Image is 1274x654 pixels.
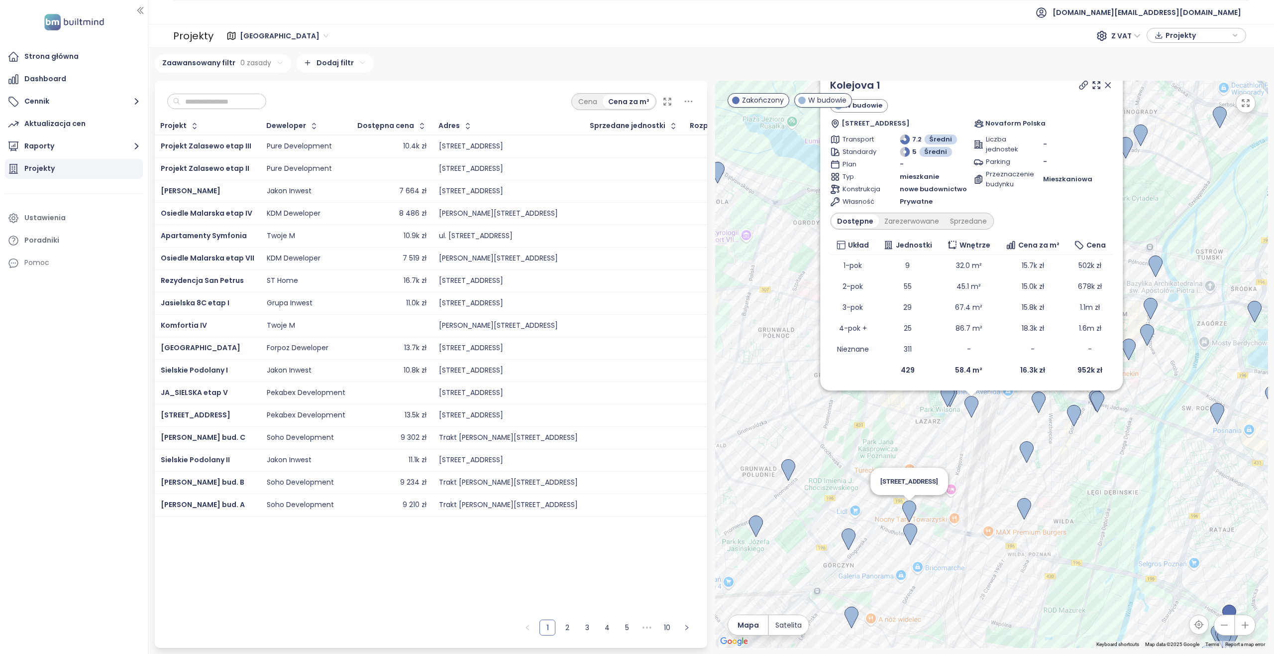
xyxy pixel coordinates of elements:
div: Soho Development [267,478,334,487]
div: Forpoz Deweloper [267,344,328,353]
span: [PERSON_NAME] bud. B [161,477,244,487]
span: Osiedle Malarska etap VII [161,253,254,263]
li: Następne 5 stron [639,620,655,636]
span: [DOMAIN_NAME][EMAIL_ADDRESS][DOMAIN_NAME] [1053,0,1241,24]
a: Projekty [5,159,143,179]
a: Sielskie Podolany I [161,365,228,375]
a: Projekt Zalasewo etap II [161,163,249,173]
div: Zarezerwowane [879,214,945,228]
a: Strona główna [5,47,143,67]
a: 10 [659,620,674,635]
a: Dashboard [5,69,143,89]
div: Trakt [PERSON_NAME][STREET_ADDRESS] [439,433,578,442]
div: 9 302 zł [401,433,426,442]
a: [PERSON_NAME] [161,186,220,196]
a: Aktualizacja cen [5,114,143,134]
td: 45.1 m² [940,276,998,297]
span: Średni [925,147,948,157]
div: Poradniki [24,234,59,247]
div: 11.0k zł [406,299,426,308]
b: 952k zł [1078,365,1103,375]
div: Deweloper [266,123,306,129]
div: Pekabex Development [267,411,345,420]
b: 429 [901,365,915,375]
span: Układ [848,240,869,251]
div: button [1152,28,1241,43]
span: Średni [930,134,953,144]
span: Własność [843,197,878,207]
td: 4-pok + [831,318,876,339]
a: Sielskie Podolany II [161,455,230,465]
div: Jakon Inwest [267,456,312,465]
span: nowe budownictwo [900,184,967,194]
span: [STREET_ADDRESS] [880,478,938,485]
span: 7.2 [913,134,922,144]
span: - [1043,157,1047,166]
span: Z VAT [1111,28,1141,43]
div: 8 486 zł [399,209,426,218]
a: Kolejova 1 [831,78,881,92]
span: Cena za m² [1018,240,1060,251]
span: Wnętrze [959,240,990,251]
div: [PERSON_NAME][STREET_ADDRESS] [439,254,558,263]
span: ••• [639,620,655,636]
a: 3 [580,620,595,635]
span: Przeznaczenie budynku [986,169,1021,189]
div: 10.4k zł [403,142,426,151]
div: 7 664 zł [399,187,426,196]
img: logo [41,12,107,32]
div: [PERSON_NAME][STREET_ADDRESS] [439,209,558,218]
a: JA_SIELSKA etap V [161,388,228,397]
li: 5 [619,620,635,636]
span: Mieszkaniowa [1043,174,1092,184]
div: Cena za m² [603,95,655,109]
span: Novaform Polska [985,119,1046,129]
li: 10 [659,620,675,636]
td: 55 [876,276,940,297]
div: [STREET_ADDRESS] [439,389,503,397]
div: Trakt [PERSON_NAME][STREET_ADDRESS] [439,501,578,510]
div: Pure Development [267,142,332,151]
span: right [684,625,690,631]
span: 15.7k zł [1022,261,1044,270]
span: [PERSON_NAME] bud. A [161,500,245,510]
a: Rezydencja San Petrus [161,275,244,285]
div: Adres [438,123,460,129]
span: 678k zł [1078,281,1102,291]
li: 3 [579,620,595,636]
div: Pekabex Development [267,389,345,397]
span: W budowie [808,95,847,106]
div: Dashboard [24,73,66,85]
div: Dostępna cena [357,123,414,129]
span: 0 zasady [240,57,271,68]
div: Ustawienia [24,212,66,224]
div: 7 519 zł [403,254,426,263]
div: Projekty [24,162,55,175]
span: Transport [843,134,878,144]
td: 2-pok [831,276,876,297]
td: 32.0 m² [940,255,998,276]
span: - [1088,344,1092,354]
a: Jasielska 8C etap I [161,298,229,308]
td: 9 [876,255,940,276]
a: 2 [560,620,575,635]
b: 58.4 m² [955,365,982,375]
div: Projekty [173,26,213,46]
div: [STREET_ADDRESS] [439,366,503,375]
li: Następna strona [679,620,695,636]
div: Rozpoczęcie budowy [690,123,768,129]
div: 10.9k zł [404,232,426,241]
span: Liczba jednostek [986,134,1021,154]
div: 10.8k zł [404,366,426,375]
div: Zaawansowany filtr [155,54,291,73]
div: [STREET_ADDRESS] [439,411,503,420]
span: Satelita [775,620,802,631]
li: 4 [599,620,615,636]
span: Poznań [240,28,328,43]
span: [PERSON_NAME] bud. C [161,432,245,442]
div: Pomoc [24,257,49,269]
div: [STREET_ADDRESS] [439,299,503,308]
a: Komfortia IV [161,320,207,330]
